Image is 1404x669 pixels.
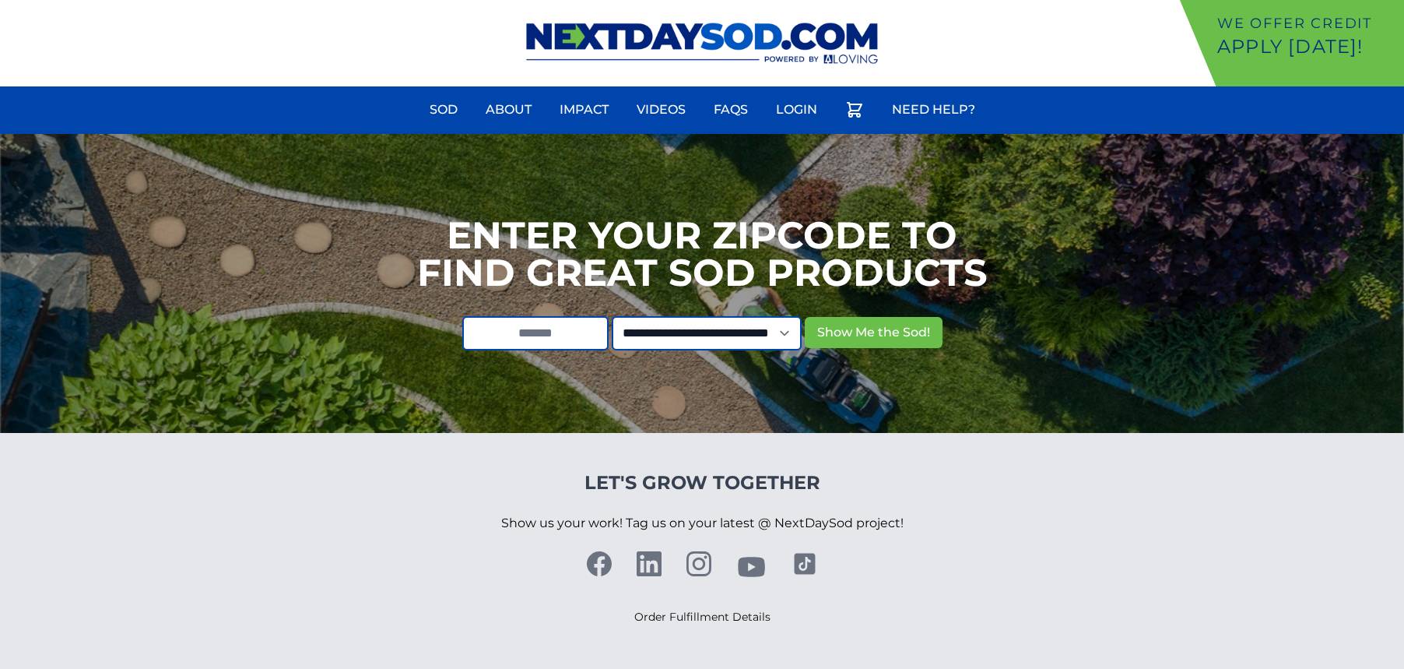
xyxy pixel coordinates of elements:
[476,91,541,129] a: About
[767,91,827,129] a: Login
[704,91,757,129] a: FAQs
[417,217,988,291] h1: Enter your Zipcode to Find Great Sod Products
[501,470,904,495] h4: Let's Grow Together
[420,91,467,129] a: Sod
[1217,12,1398,34] p: We offer Credit
[634,610,770,624] a: Order Fulfillment Details
[550,91,618,129] a: Impact
[1217,34,1398,59] p: Apply [DATE]!
[627,91,695,129] a: Videos
[501,495,904,551] p: Show us your work! Tag us on your latest @ NextDaySod project!
[805,317,942,348] button: Show Me the Sod!
[883,91,985,129] a: Need Help?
